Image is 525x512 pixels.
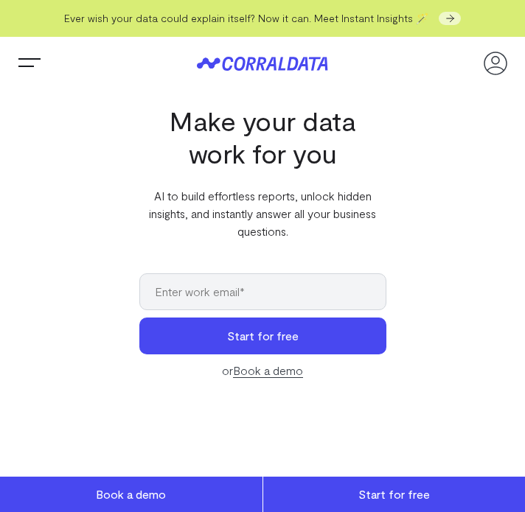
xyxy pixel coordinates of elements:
[139,318,386,354] button: Start for free
[358,487,430,501] span: Start for free
[139,273,386,310] input: Enter work email*
[139,105,386,169] h1: Make your data work for you
[96,487,166,501] span: Book a demo
[64,12,428,24] span: Ever wish your data could explain itself? Now it can. Meet Instant Insights 🪄
[139,362,386,379] div: or
[15,49,44,78] button: Trigger Menu
[139,187,386,240] p: AI to build effortless reports, unlock hidden insights, and instantly answer all your business qu...
[233,363,303,378] a: Book a demo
